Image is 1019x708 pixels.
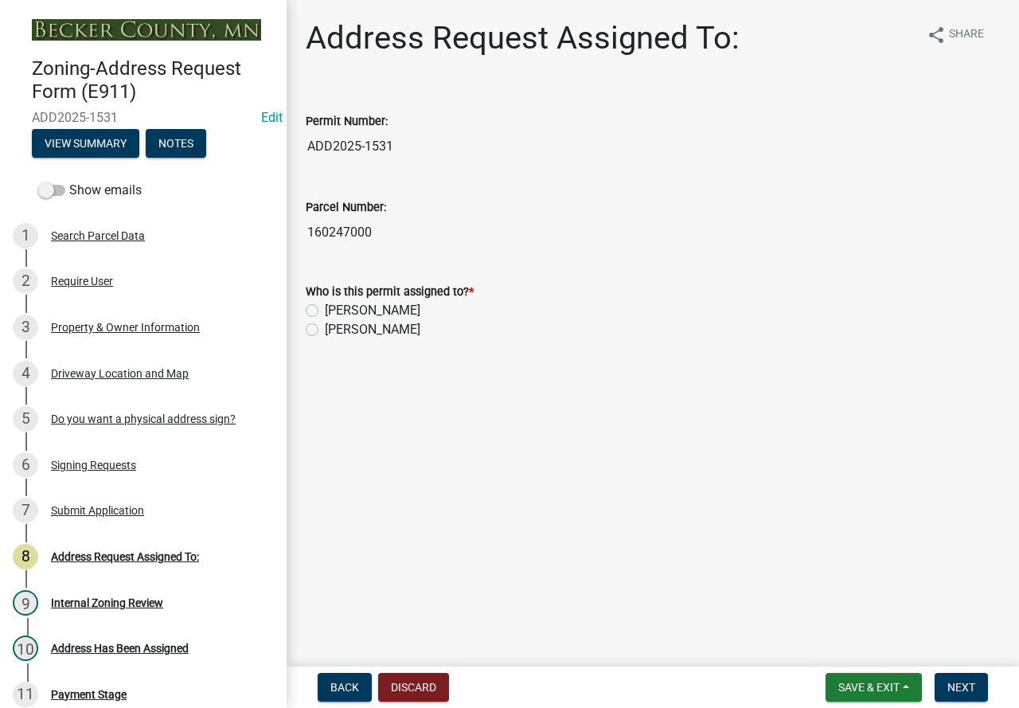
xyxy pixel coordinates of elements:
[32,138,139,151] wm-modal-confirm: Summary
[13,406,38,432] div: 5
[261,110,283,125] wm-modal-confirm: Edit Application Number
[38,181,142,200] label: Show emails
[51,230,145,241] div: Search Parcel Data
[13,590,38,616] div: 9
[51,276,113,287] div: Require User
[306,287,474,298] label: Who is this permit assigned to?
[51,505,144,516] div: Submit Application
[838,681,900,694] span: Save & Exit
[146,129,206,158] button: Notes
[306,19,740,57] h1: Address Request Assigned To:
[51,643,189,654] div: Address Has Been Assigned
[51,597,163,608] div: Internal Zoning Review
[935,673,988,702] button: Next
[51,413,236,424] div: Do you want a physical address sign?
[13,361,38,386] div: 4
[306,202,386,213] label: Parcel Number:
[13,498,38,523] div: 7
[914,19,997,50] button: shareShare
[51,322,200,333] div: Property & Owner Information
[13,452,38,478] div: 6
[13,268,38,294] div: 2
[949,25,984,45] span: Share
[146,138,206,151] wm-modal-confirm: Notes
[51,689,127,700] div: Payment Stage
[13,636,38,661] div: 10
[947,681,975,694] span: Next
[13,223,38,248] div: 1
[51,368,189,379] div: Driveway Location and Map
[330,681,359,694] span: Back
[261,110,283,125] a: Edit
[927,25,946,45] i: share
[325,301,420,320] label: [PERSON_NAME]
[51,460,136,471] div: Signing Requests
[13,682,38,707] div: 11
[32,110,255,125] span: ADD2025-1531
[826,673,922,702] button: Save & Exit
[32,19,261,41] img: Becker County, Minnesota
[306,116,388,127] label: Permit Number:
[32,129,139,158] button: View Summary
[325,320,420,339] label: [PERSON_NAME]
[51,551,199,562] div: Address Request Assigned To:
[378,673,449,702] button: Discard
[13,315,38,340] div: 3
[318,673,372,702] button: Back
[32,57,274,104] h4: Zoning-Address Request Form (E911)
[13,544,38,569] div: 8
